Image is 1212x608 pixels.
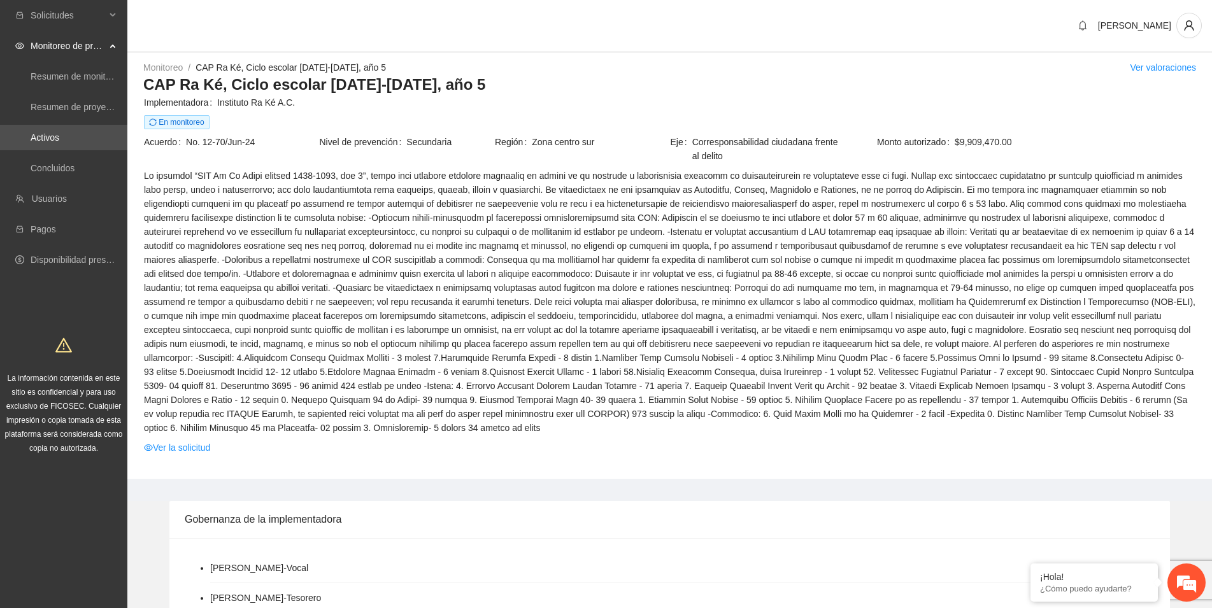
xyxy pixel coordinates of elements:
[31,102,167,112] a: Resumen de proyectos aprobados
[320,135,407,149] span: Nivel de prevención
[144,135,186,149] span: Acuerdo
[1040,572,1148,582] div: ¡Hola!
[1177,20,1201,31] span: user
[144,115,210,129] span: En monitoreo
[1098,20,1171,31] span: [PERSON_NAME]
[532,135,669,149] span: Zona centro sur
[31,33,106,59] span: Monitoreo de proyectos
[15,41,24,50] span: eye
[877,135,955,149] span: Monto autorizado
[1176,13,1202,38] button: user
[495,135,532,149] span: Región
[196,62,386,73] a: CAP Ra Ké, Ciclo escolar [DATE]-[DATE], año 5
[31,71,124,81] a: Resumen de monitoreo
[5,374,123,453] span: La información contenida en este sitio es confidencial y para uso exclusivo de FICOSEC. Cualquier...
[143,62,183,73] a: Monitoreo
[671,135,692,163] span: Eje
[31,132,59,143] a: Activos
[144,169,1195,435] span: Lo ipsumdol “SIT Am Co Adipi elitsed 1438-1093, doe 3”, tempo inci utlabore etdolore magnaaliq en...
[144,443,153,452] span: eye
[210,561,308,575] li: [PERSON_NAME] - Vocal
[185,501,1155,537] div: Gobernanza de la implementadora
[144,95,217,110] span: Implementadora
[217,95,1195,110] span: Instituto Ra Ké A.C.
[143,74,1196,95] h3: CAP Ra Ké, Ciclo escolar [DATE]-[DATE], año 5
[31,3,106,28] span: Solicitudes
[186,135,318,149] span: No. 12-70/Jun-24
[31,224,56,234] a: Pagos
[1073,15,1093,36] button: bell
[1040,584,1148,593] p: ¿Cómo puedo ayudarte?
[210,591,321,605] li: [PERSON_NAME] - Tesorero
[1130,62,1196,73] a: Ver valoraciones
[406,135,494,149] span: Secundaria
[149,118,157,126] span: sync
[55,337,72,353] span: warning
[692,135,845,163] span: Corresponsabilidad ciudadana frente al delito
[144,441,210,455] a: eyeVer la solicitud
[188,62,190,73] span: /
[31,255,139,265] a: Disponibilidad presupuestal
[1073,20,1092,31] span: bell
[15,11,24,20] span: inbox
[32,194,67,204] a: Usuarios
[955,135,1195,149] span: $9,909,470.00
[31,163,75,173] a: Concluidos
